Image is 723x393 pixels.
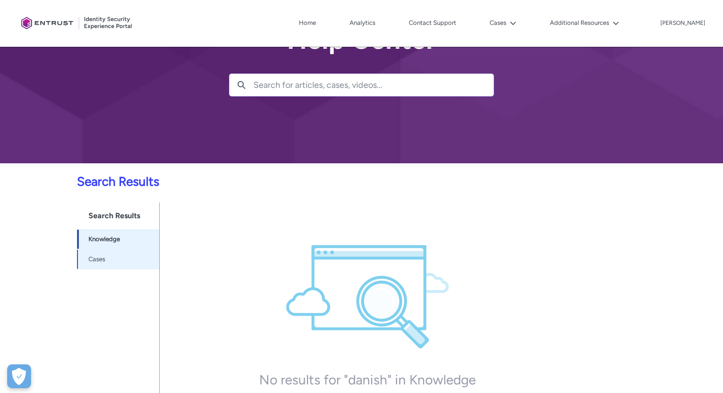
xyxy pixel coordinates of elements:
[660,18,706,27] button: User Profile d.gallagher
[77,229,160,249] a: Knowledge
[7,364,31,388] button: Open Preferences
[347,16,378,30] a: Analytics, opens in new tab
[229,25,494,54] h2: Help Center
[487,16,519,30] button: Cases
[406,16,459,30] a: Contact Support
[88,255,105,264] span: Cases
[660,20,705,27] p: [PERSON_NAME]
[553,172,723,393] iframe: Qualified Messenger
[230,74,253,96] button: Search
[253,74,493,96] input: Search for articles, cases, videos...
[296,16,318,30] a: Home
[77,202,160,229] h1: Search Results
[88,234,120,244] span: Knowledge
[548,16,622,30] button: Additional Resources
[6,172,575,191] p: Search Results
[7,364,31,388] div: Cookie Preferences
[77,249,160,269] a: Cases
